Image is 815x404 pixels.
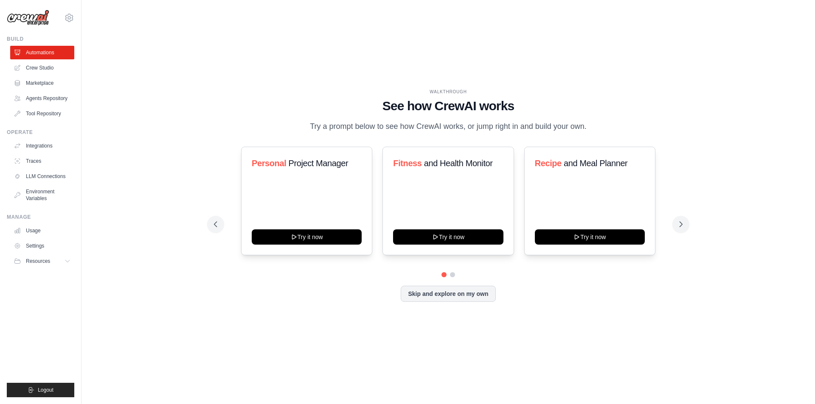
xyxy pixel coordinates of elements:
[10,224,74,237] a: Usage
[393,159,422,168] span: Fitness
[564,159,627,168] span: and Meal Planner
[10,239,74,253] a: Settings
[401,286,495,302] button: Skip and explore on my own
[26,258,50,265] span: Resources
[288,159,348,168] span: Project Manager
[7,10,49,26] img: Logo
[7,214,74,220] div: Manage
[10,154,74,168] a: Traces
[10,170,74,183] a: LLM Connections
[38,387,53,393] span: Logout
[10,61,74,75] a: Crew Studio
[10,139,74,153] a: Integrations
[252,229,362,245] button: Try it now
[10,92,74,105] a: Agents Repository
[535,159,562,168] span: Recipe
[10,254,74,268] button: Resources
[10,107,74,120] a: Tool Repository
[10,46,74,59] a: Automations
[10,76,74,90] a: Marketplace
[424,159,493,168] span: and Health Monitor
[7,129,74,136] div: Operate
[306,120,591,133] p: Try a prompt below to see how CrewAI works, or jump right in and build your own.
[535,229,645,245] button: Try it now
[10,185,74,205] a: Environment Variables
[214,98,683,114] h1: See how CrewAI works
[7,36,74,42] div: Build
[393,229,503,245] button: Try it now
[252,159,286,168] span: Personal
[7,383,74,397] button: Logout
[214,89,683,95] div: WALKTHROUGH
